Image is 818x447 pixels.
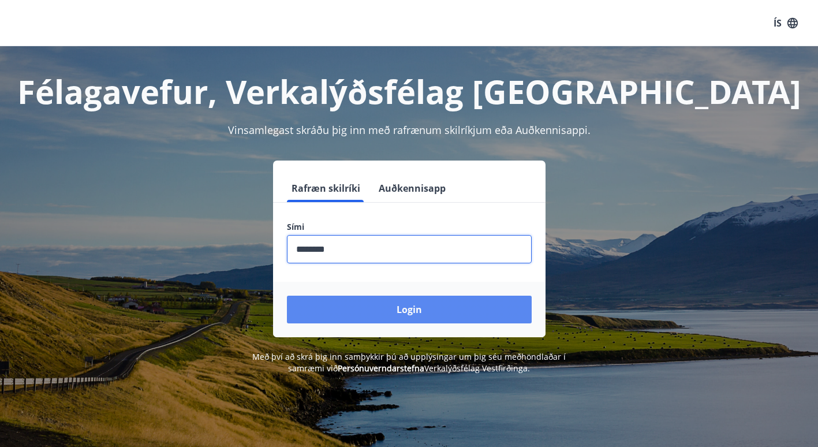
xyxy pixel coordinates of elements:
span: Vinsamlegast skráðu þig inn með rafrænum skilríkjum eða Auðkennisappi. [228,123,591,137]
button: Rafræn skilríki [287,174,365,202]
button: ÍS [767,13,804,33]
span: Með því að skrá þig inn samþykkir þú að upplýsingar um þig séu meðhöndlaðar í samræmi við Verkalý... [252,351,566,374]
label: Sími [287,221,532,233]
h1: Félagavefur, Verkalýðsfélag [GEOGRAPHIC_DATA] [14,69,804,113]
button: Login [287,296,532,323]
button: Auðkennisapp [374,174,450,202]
a: Persónuverndarstefna [338,363,424,374]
